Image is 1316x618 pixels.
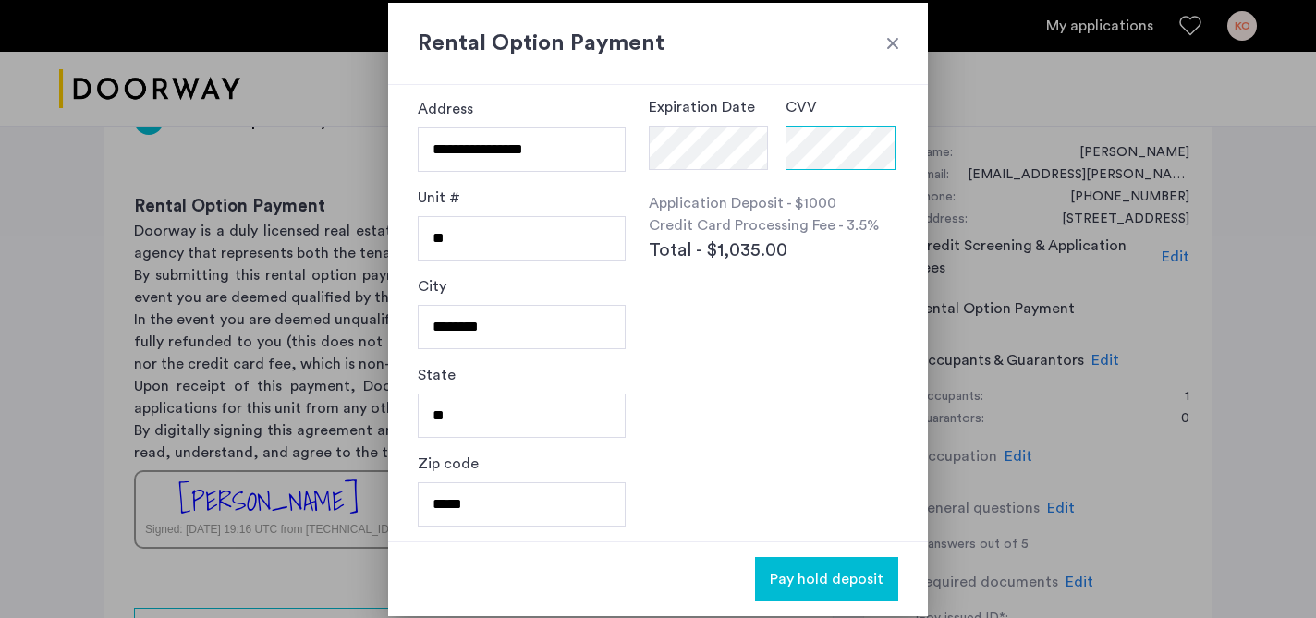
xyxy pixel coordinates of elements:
label: CVV [786,96,817,118]
label: City [418,275,446,297]
label: Zip code [418,453,479,475]
label: State [418,364,456,386]
h2: Rental Option Payment [418,27,898,60]
label: Address [418,98,473,120]
span: Total - $1,035.00 [649,236,787,264]
label: Expiration Date [649,96,755,118]
button: button [755,557,898,601]
span: Pay hold deposit [770,568,883,590]
p: Application Deposit - $1000 [649,192,898,214]
p: Credit Card Processing Fee - 3.5% [649,214,898,236]
label: Unit # [418,187,460,209]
